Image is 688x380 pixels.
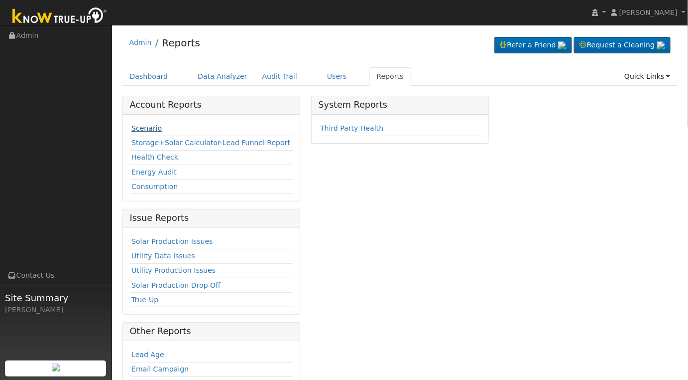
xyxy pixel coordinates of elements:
div: [PERSON_NAME] [5,305,107,315]
img: retrieve [558,41,566,49]
a: Lead Funnel Report [223,139,290,147]
a: Quick Links [617,67,678,86]
a: Reports [369,67,411,86]
a: Dashboard [122,67,176,86]
a: Refer a Friend [494,37,572,54]
h5: Issue Reports [130,213,293,223]
span: [PERSON_NAME] [619,8,678,16]
a: Consumption [131,183,178,190]
a: Audit Trail [255,67,305,86]
img: Know True-Up [7,5,112,28]
a: Utility Data Issues [131,252,195,260]
a: Third Party Health [320,124,383,132]
a: Energy Audit [131,168,177,176]
h5: Account Reports [130,100,293,110]
a: Reports [162,37,200,49]
a: True-Up [131,296,158,304]
a: Data Analyzer [190,67,255,86]
a: Email Campaign [131,365,189,373]
img: retrieve [657,41,665,49]
a: Utility Production Issues [131,266,216,274]
img: retrieve [52,364,60,372]
a: Scenario [131,124,162,132]
td: - [130,136,293,150]
a: Admin [129,38,152,46]
a: Health Check [131,153,178,161]
a: Request a Cleaning [574,37,671,54]
h5: System Reports [319,100,482,110]
span: Site Summary [5,291,107,305]
h5: Other Reports [130,326,293,337]
a: Solar Production Drop Off [131,281,221,289]
a: Storage+Solar Calculator [131,139,220,147]
a: Lead Age [131,351,164,359]
a: Users [320,67,354,86]
a: Solar Production Issues [131,237,213,245]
